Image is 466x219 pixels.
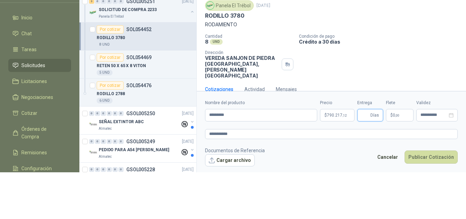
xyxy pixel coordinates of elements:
p: VEREDA SANJON DE PIEDRA [GEOGRAPHIC_DATA] , [PERSON_NAME][GEOGRAPHIC_DATA] [205,55,279,79]
div: Cotizaciones [205,85,233,93]
span: 790.217 [327,113,347,117]
p: Almatec [99,154,112,159]
label: Validez [416,100,458,106]
p: SOLICITUD DE COMPRA 2233 [99,7,157,13]
p: SEÑAL EXTINTOR ABC [99,119,144,125]
p: GSOL005250 [126,111,155,116]
label: Precio [320,100,355,106]
p: Almatec [99,126,112,131]
div: Actividad [244,85,265,93]
label: Flete [386,100,414,106]
span: Licitaciones [21,77,47,85]
span: Solicitudes [21,62,45,69]
a: Solicitudes [8,59,71,72]
p: [DATE] [182,138,194,145]
div: UND [210,39,223,45]
button: Publicar Cotización [405,150,458,164]
div: 0 [101,111,106,116]
div: Por cotizar [97,25,124,34]
span: ,00 [395,113,399,117]
p: $790.217,12 [320,109,355,121]
button: Cancelar [373,150,402,164]
label: Nombre del producto [205,100,317,106]
p: Condición de pago [299,34,463,39]
div: 6 UND [97,98,113,103]
p: GSOL005228 [126,167,155,172]
p: 8 [205,39,208,45]
a: Configuración [8,162,71,175]
span: Negociaciones [21,93,53,101]
p: SOL054469 [126,55,152,60]
p: [DATE] [182,110,194,117]
div: 0 [89,111,94,116]
p: RODILLO 3780 [205,12,244,19]
div: 0 [89,139,94,144]
span: $ [390,113,393,117]
span: Chat [21,30,32,37]
div: 0 [107,111,112,116]
div: 0 [95,139,100,144]
a: Negociaciones [8,91,71,104]
p: RODILLO 2788 [97,91,125,97]
p: PEDIDO PARA A54 [PERSON_NAME] [99,147,169,153]
p: Cantidad [205,34,293,39]
p: RODILLO 3780 [97,35,125,41]
p: Dirección [205,50,279,55]
a: 0 0 0 0 0 0 GSOL005250[DATE] Company LogoSEÑAL EXTINTOR ABCAlmatec [89,109,195,131]
span: Órdenes de Compra [21,125,65,140]
a: Inicio [8,11,71,24]
img: Company Logo [89,8,97,17]
a: Cotizar [8,107,71,120]
img: Company Logo [206,2,214,9]
img: Company Logo [89,120,97,129]
a: 0 0 0 0 0 0 GSOL005249[DATE] Company LogoPEDIDO PARA A54 [PERSON_NAME]Almatec [89,137,195,159]
span: ,12 [342,113,347,117]
div: 0 [118,111,124,116]
span: Configuración [21,165,52,172]
div: 0 [89,167,94,172]
a: 0 0 0 0 0 0 GSOL005228[DATE] [89,165,195,188]
div: 0 [95,111,100,116]
div: Por cotizar [97,53,124,62]
p: RODAMIENTO [205,21,458,28]
span: Inicio [21,14,32,21]
p: SOL054452 [126,27,152,32]
a: Tareas [8,43,71,56]
img: Company Logo [89,148,97,157]
a: Por cotizarSOL054476RODILLO 27886 UND [79,79,196,107]
a: Por cotizarSOL054452RODILLO 37808 UND [79,22,196,51]
div: 0 [95,167,100,172]
a: Órdenes de Compra [8,122,71,143]
a: Remisiones [8,146,71,159]
a: Licitaciones [8,75,71,88]
a: Chat [8,27,71,40]
div: 0 [113,111,118,116]
span: Días [370,109,379,121]
label: Entrega [357,100,383,106]
div: 8 UND [97,42,113,47]
div: Mensajes [276,85,297,93]
div: 0 [107,139,112,144]
span: Tareas [21,46,37,53]
div: 0 [113,139,118,144]
p: $ 0,00 [386,109,414,121]
p: GSOL005249 [126,139,155,144]
div: Panela El Trébol [205,0,254,11]
span: Remisiones [21,149,47,156]
div: 0 [101,139,106,144]
div: Por cotizar [97,81,124,90]
div: 0 [118,139,124,144]
span: Cotizar [21,109,37,117]
p: [DATE] [256,2,270,9]
div: 0 [107,167,112,172]
div: 0 [101,167,106,172]
div: 5 UND [97,70,113,75]
a: Por cotizarSOL054469RETEN 50 X 65 X 8 VITON5 UND [79,51,196,79]
div: 0 [113,167,118,172]
div: 0 [118,167,124,172]
p: Crédito a 30 días [299,39,463,45]
span: 0 [393,113,399,117]
p: Panela El Trébol [99,14,124,19]
p: Documentos de Referencia [205,147,265,154]
p: SOL054476 [126,83,152,88]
